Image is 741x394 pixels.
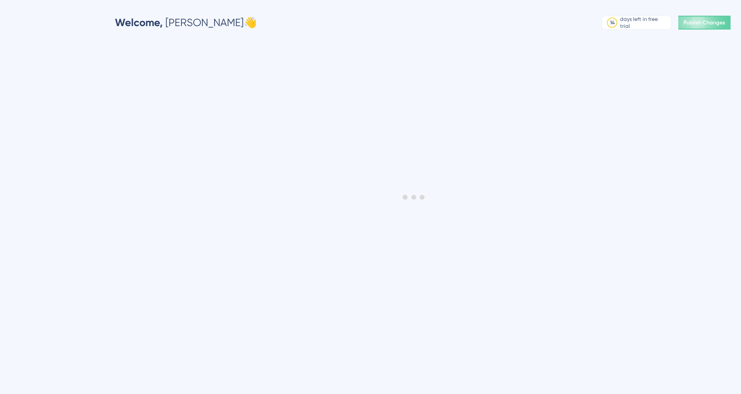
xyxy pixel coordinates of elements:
[684,19,725,26] span: Publish Changes
[678,16,731,30] button: Publish Changes
[610,19,615,26] div: 14
[115,16,257,30] div: [PERSON_NAME] 👋
[115,16,163,29] span: Welcome,
[620,16,668,30] div: days left in free trial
